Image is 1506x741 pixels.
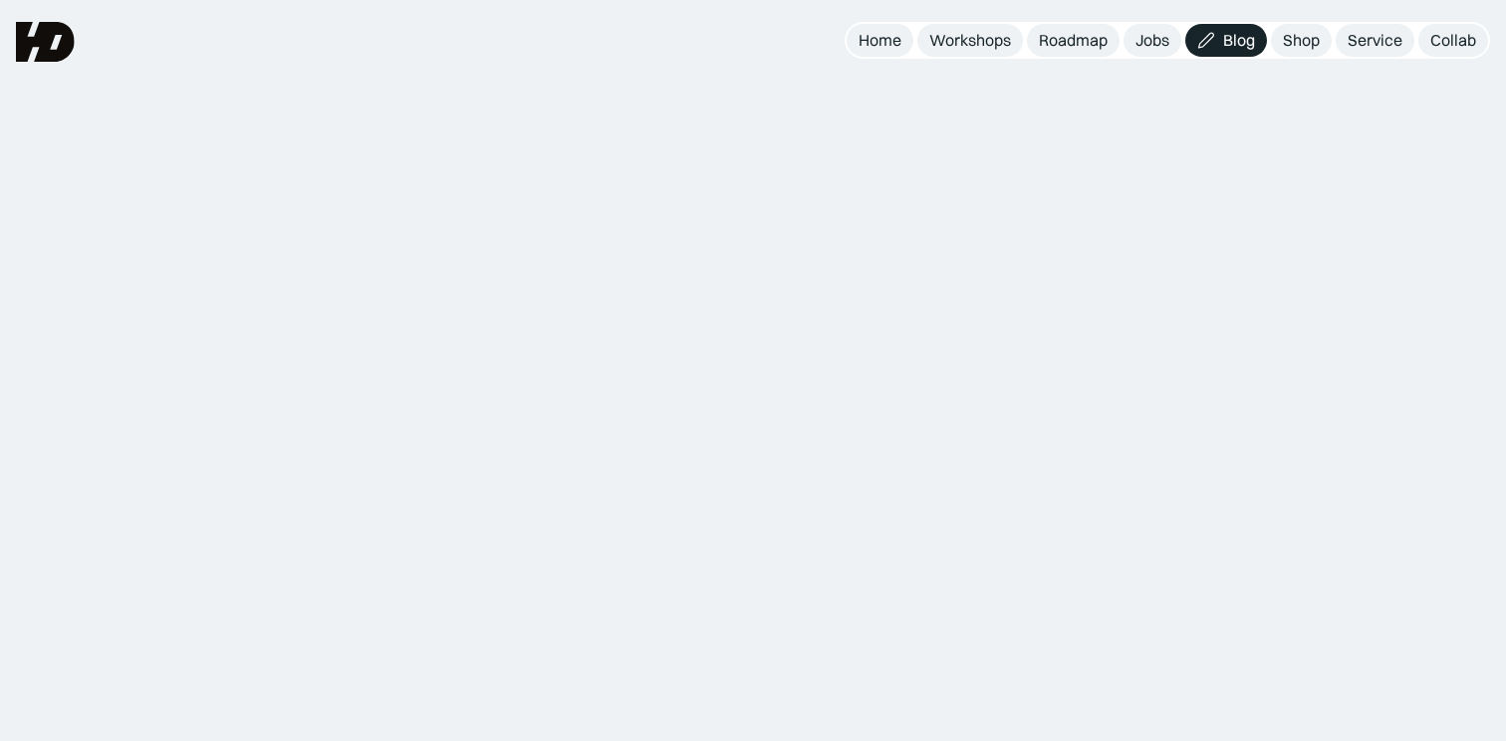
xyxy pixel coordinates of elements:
a: Shop [1271,24,1332,57]
div: Jobs [1135,30,1169,51]
div: Shop [1283,30,1320,51]
div: Workshops [929,30,1011,51]
div: Service [1348,30,1402,51]
a: Roadmap [1027,24,1120,57]
a: Workshops [917,24,1023,57]
div: Roadmap [1039,30,1108,51]
a: Collab [1418,24,1488,57]
div: Blog [1223,30,1255,51]
a: Service [1336,24,1414,57]
div: Collab [1430,30,1476,51]
a: Blog [1185,24,1267,57]
div: Home [859,30,901,51]
a: Jobs [1124,24,1181,57]
a: Home [847,24,913,57]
